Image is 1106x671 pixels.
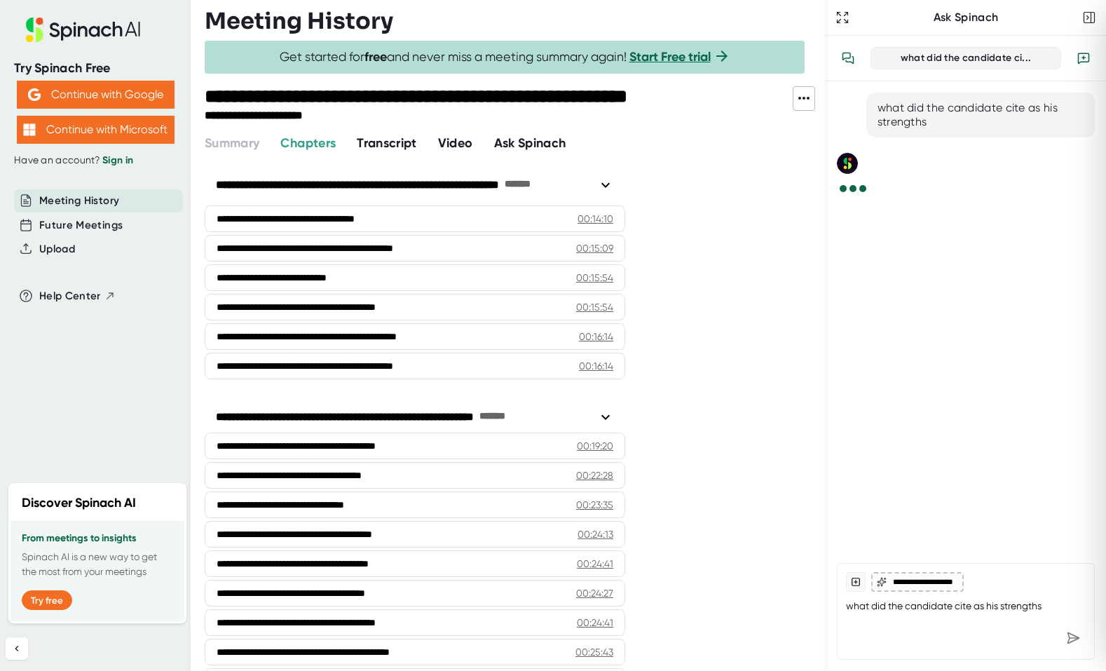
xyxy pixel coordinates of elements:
div: Ask Spinach [852,11,1079,25]
span: Summary [205,135,259,151]
span: Chapters [280,135,336,151]
button: Summary [205,134,259,153]
div: Try Spinach Free [14,60,177,76]
div: 00:24:41 [577,616,613,630]
span: Video [438,135,473,151]
button: Expand to Ask Spinach page [833,8,852,27]
button: Close conversation sidebar [1079,8,1099,27]
h3: From meetings to insights [22,533,173,544]
a: Sign in [102,154,133,166]
button: Upload [39,241,75,257]
div: 00:24:41 [577,557,613,571]
div: what did the candidate cite as his strengths [878,101,1084,129]
button: New conversation [1070,44,1098,72]
div: 00:23:35 [576,498,613,512]
div: 00:25:43 [575,645,613,659]
button: Try free [22,590,72,610]
span: Ask Spinach [494,135,566,151]
button: Future Meetings [39,217,123,233]
button: Video [438,134,473,153]
a: Start Free trial [629,49,711,65]
img: Aehbyd4JwY73AAAAAElFTkSuQmCC [28,88,41,101]
button: Continue with Microsoft [17,116,175,144]
div: 00:14:10 [578,212,613,226]
div: 00:16:14 [579,330,613,344]
div: 00:19:20 [577,439,613,453]
div: 00:15:54 [576,271,613,285]
div: 00:15:54 [576,300,613,314]
b: free [364,49,387,65]
span: Get started for and never miss a meeting summary again! [280,49,730,65]
button: Meeting History [39,193,119,209]
p: Spinach AI is a new way to get the most from your meetings [22,550,173,579]
button: Chapters [280,134,336,153]
span: Help Center [39,288,101,304]
div: Have an account? [14,154,177,167]
div: what did the candidate ci... [880,52,1052,65]
button: Continue with Google [17,81,175,109]
button: Transcript [357,134,417,153]
div: 00:22:28 [576,468,613,482]
button: Ask Spinach [494,134,566,153]
button: Help Center [39,288,116,304]
div: 00:24:13 [578,527,613,541]
div: 00:16:14 [579,359,613,373]
div: 00:15:09 [576,241,613,255]
h2: Discover Spinach AI [22,494,136,513]
button: Collapse sidebar [6,637,28,660]
button: View conversation history [834,44,862,72]
h3: Meeting History [205,8,393,34]
div: 00:24:27 [576,586,613,600]
span: Transcript [357,135,417,151]
div: Send message [1060,625,1086,651]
